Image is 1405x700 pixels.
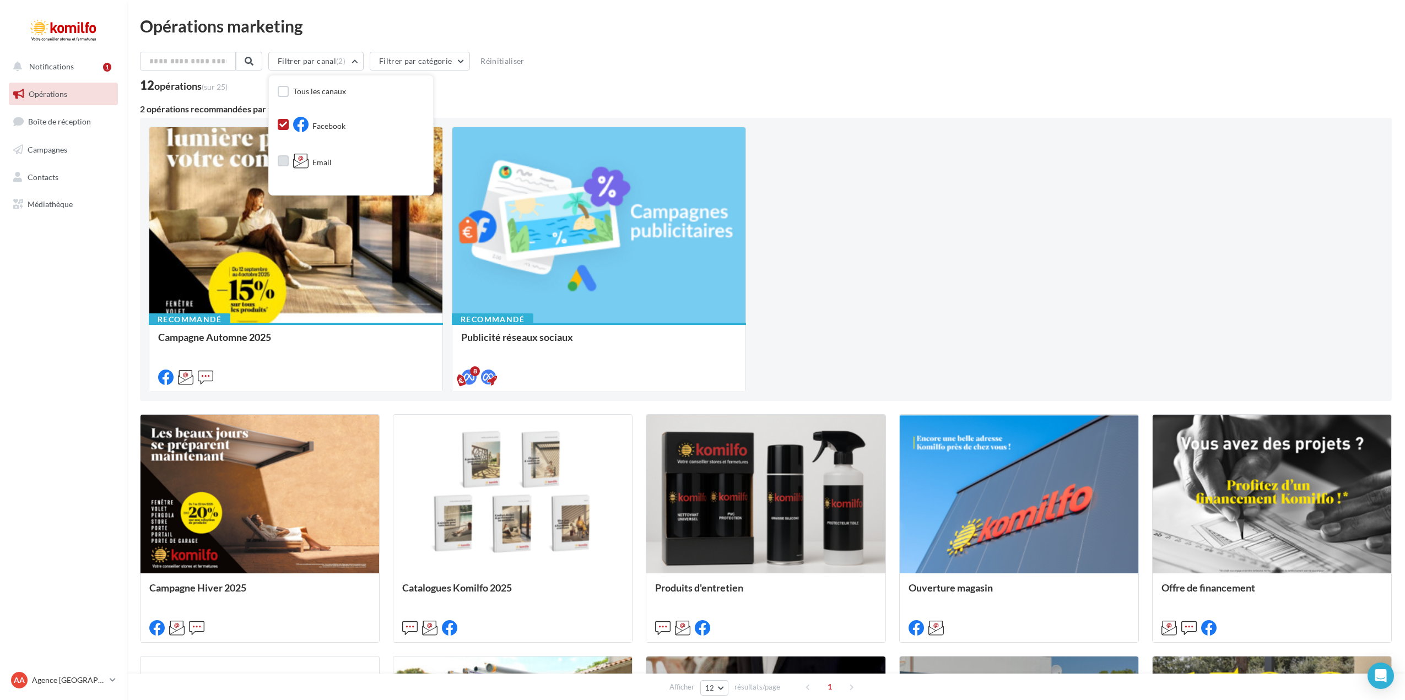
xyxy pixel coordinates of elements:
[476,55,529,68] button: Réinitialiser
[149,313,230,325] div: Recommandé
[669,682,694,692] span: Afficher
[705,683,715,692] span: 12
[158,332,434,354] div: Campagne Automne 2025
[7,83,120,106] a: Opérations
[28,117,91,126] span: Boîte de réception
[312,157,332,168] span: Email
[154,81,228,91] div: opérations
[370,52,470,70] button: Filtrer par catégorie
[470,366,480,376] div: 8
[1161,582,1382,604] div: Offre de financement
[9,670,118,691] a: AA Agence [GEOGRAPHIC_DATA]
[700,680,728,696] button: 12
[103,63,111,72] div: 1
[734,682,780,692] span: résultats/page
[821,678,839,696] span: 1
[14,675,25,686] span: AA
[140,79,228,91] div: 12
[29,62,74,71] span: Notifications
[909,582,1130,604] div: Ouverture magasin
[268,52,364,70] button: Filtrer par canal(2)
[7,166,120,189] a: Contacts
[29,89,67,99] span: Opérations
[655,582,876,604] div: Produits d'entretien
[293,86,346,96] span: Tous les canaux
[7,138,120,161] a: Campagnes
[7,193,120,216] a: Médiathèque
[452,313,533,325] div: Recommandé
[461,332,737,354] div: Publicité réseaux sociaux
[32,675,105,686] p: Agence [GEOGRAPHIC_DATA]
[140,18,1392,34] div: Opérations marketing
[28,199,73,209] span: Médiathèque
[7,55,116,78] button: Notifications 1
[336,57,345,66] span: (2)
[402,582,623,604] div: Catalogues Komilfo 2025
[28,172,58,181] span: Contacts
[312,121,345,132] span: Facebook
[202,82,228,91] span: (sur 25)
[149,582,370,604] div: Campagne Hiver 2025
[1368,663,1394,689] div: Open Intercom Messenger
[140,105,1392,113] div: 2 opérations recommandées par votre enseigne
[7,110,120,133] a: Boîte de réception
[28,145,67,154] span: Campagnes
